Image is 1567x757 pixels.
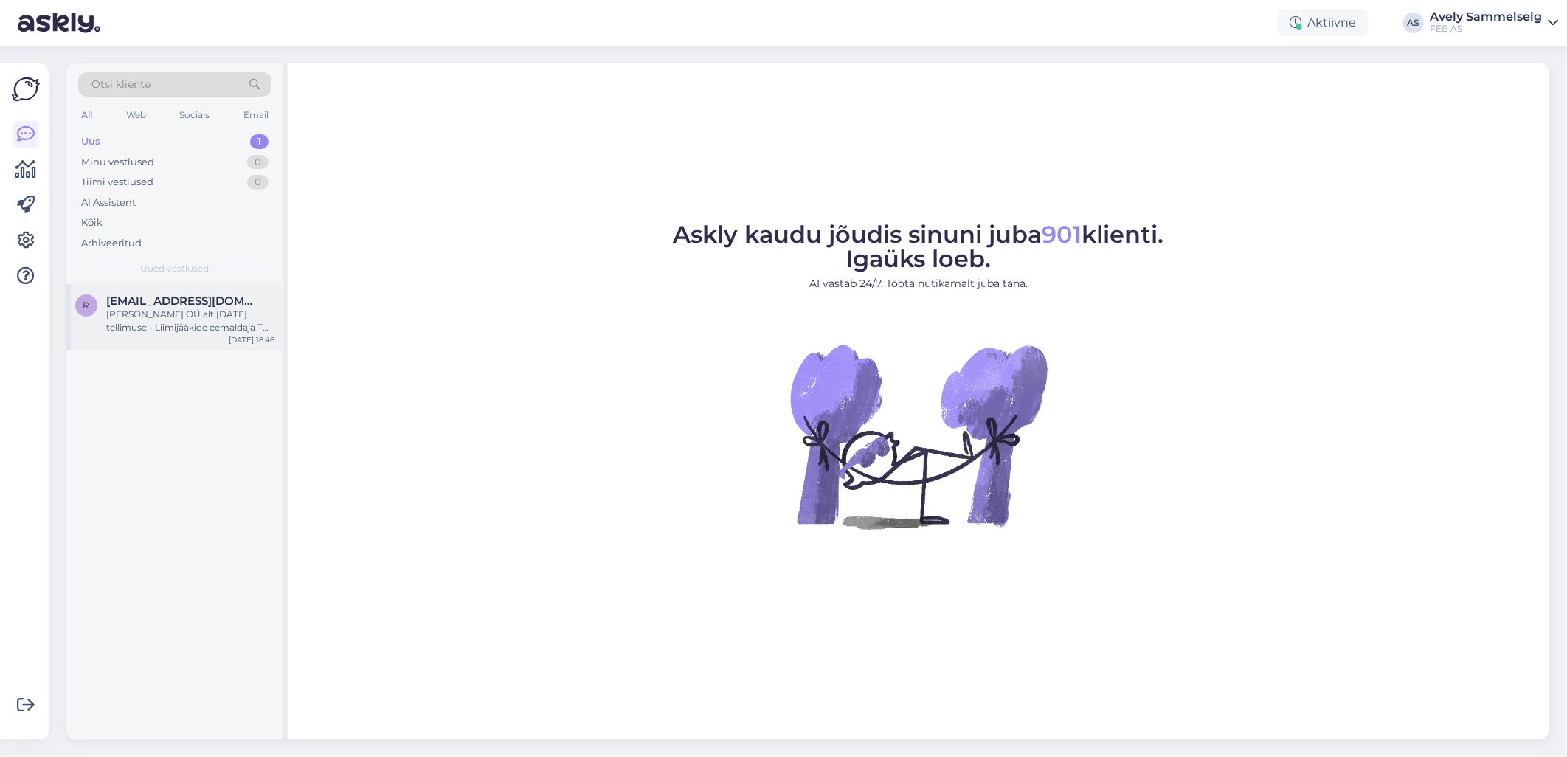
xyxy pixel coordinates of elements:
div: Minu vestlused [81,155,154,170]
div: 0 [247,155,269,170]
span: Otsi kliente [91,77,151,92]
div: Tiimi vestlused [81,175,153,190]
div: All [78,106,95,125]
div: 0 [247,175,269,190]
img: No Chat active [786,303,1051,569]
div: FEB AS [1430,23,1542,35]
a: Avely SammelselgFEB AS [1430,11,1558,35]
p: AI vastab 24/7. Tööta nutikamalt juba täna. [674,276,1164,291]
div: Avely Sammelselg [1430,11,1542,23]
span: Askly kaudu jõudis sinuni juba klienti. Igaüks loeb. [674,220,1164,273]
span: Uued vestlused [141,262,210,275]
img: Askly Logo [12,75,40,103]
div: [PERSON_NAME] OÜ alt [DATE] tellimuse - Liimijääkide eemaldaja TK OFF 0,5l (TP3156) 2tk. Summa on... [106,308,274,334]
div: Aktiivne [1278,10,1368,36]
div: Arhiveeritud [81,236,142,251]
span: reinelill2@gmail.com [106,294,260,308]
div: Socials [176,106,212,125]
div: 1 [250,134,269,149]
div: Kõik [81,215,103,230]
span: 901 [1042,220,1082,249]
div: [DATE] 18:46 [229,334,274,345]
div: Uus [81,134,100,149]
span: r [83,300,90,311]
div: Web [123,106,149,125]
div: AS [1403,13,1424,33]
div: AI Assistent [81,196,136,210]
div: Email [241,106,271,125]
